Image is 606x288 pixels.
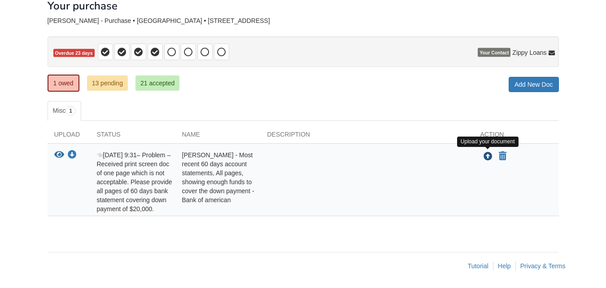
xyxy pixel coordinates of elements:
[48,75,79,92] a: 1 owed
[512,48,546,57] span: Zippy Loans
[135,75,179,91] a: 21 accepted
[468,262,488,270] a: Tutorial
[53,49,95,58] span: Overdue 23 days
[65,106,76,115] span: 1
[509,77,559,92] a: Add New Doc
[498,262,511,270] a: Help
[54,151,64,160] button: View Iris Rosario Melendez - Most recent 60 days account statements, All pages, showing enough fu...
[498,151,507,162] button: Declare Iris Rosario Melendez - Most recent 60 days account statements, All pages, showing enough...
[48,17,559,25] div: [PERSON_NAME] - Purchase • [GEOGRAPHIC_DATA] • [STREET_ADDRESS]
[483,151,493,162] button: Upload Iris Rosario Melendez - Most recent 60 days account statements, All pages, showing enough ...
[457,137,519,147] div: Upload your document
[97,151,137,159] span: [DATE] 9:31
[474,130,559,143] div: Action
[48,101,81,121] a: Misc
[68,152,77,159] a: Download Iris Rosario Melendez - Most recent 60 days account statements, All pages, showing enoug...
[90,151,175,213] div: – Problem – Received print screen doc of one page which is not acceptable. Please provide all pag...
[261,130,474,143] div: Description
[48,130,90,143] div: Upload
[182,151,254,204] span: [PERSON_NAME] - Most recent 60 days account statements, All pages, showing enough funds to cover ...
[478,48,510,57] span: Your Contact
[90,130,175,143] div: Status
[87,75,128,91] a: 13 pending
[520,262,566,270] a: Privacy & Terms
[175,130,261,143] div: Name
